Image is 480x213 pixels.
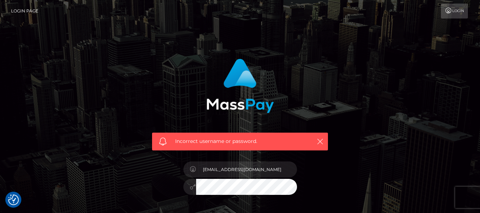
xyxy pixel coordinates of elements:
span: Incorrect username or password. [175,138,305,145]
img: MassPay Login [206,59,274,113]
a: Login Page [11,4,38,18]
a: Login [441,4,468,18]
input: Username... [196,161,297,177]
img: Revisit consent button [8,195,19,205]
button: Consent Preferences [8,195,19,205]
